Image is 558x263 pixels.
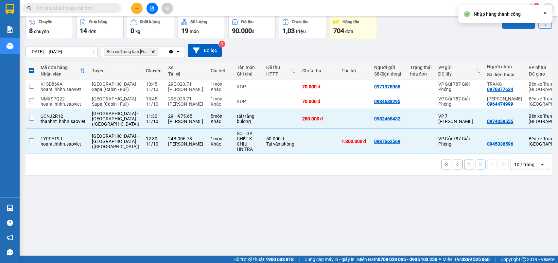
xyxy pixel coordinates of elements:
[26,15,73,39] button: Chuyến8chuyến
[266,65,290,70] div: Đã thu
[476,160,486,169] button: 2
[92,68,139,73] div: Tuyến
[487,101,514,107] div: 0964474999
[219,41,225,47] sup: 3
[41,81,85,87] div: K1SD869A
[302,68,335,73] div: Chưa thu
[168,96,204,101] div: 29E-023.71
[252,29,254,34] span: đ
[237,131,260,147] div: SỌT GÀ CHẾT K CHỊU
[211,141,230,147] div: Khác
[438,96,481,107] div: VP Gửi 787 Giải Phóng
[168,49,174,54] svg: Clear all
[374,71,404,77] div: Số điện thoại
[438,71,476,77] div: ĐC lấy
[341,68,368,73] div: Thu hộ
[302,116,335,121] div: 250.000 đ
[135,29,140,34] span: kg
[435,62,484,79] th: Toggle SortBy
[471,4,528,12] span: luongtv_bxtt.saoviet
[150,6,154,10] span: file-add
[374,99,400,104] div: 0934688295
[162,3,173,14] button: aim
[341,139,368,144] div: 1.300.000 đ
[41,136,85,141] div: TYPPYT9J
[543,3,554,14] button: caret-down
[146,101,162,107] div: 11/10
[146,141,162,147] div: 11/10
[41,141,85,147] div: hoant_hhhn.saoviet
[378,257,438,262] strong: 0708 023 035 - 0935 103 250
[168,101,204,107] div: [PERSON_NAME]
[146,136,162,141] div: 12:30
[211,114,230,119] div: 5 món
[107,49,148,54] span: Bến xe Trung tâm Lào Cai
[266,136,296,141] div: 50.000 đ
[127,15,174,39] button: Khối lượng0kg
[333,27,344,35] span: 704
[7,249,13,255] span: message
[374,139,400,144] div: 0987662569
[178,15,225,39] button: Số lượng19món
[487,81,522,87] div: TRANG
[330,15,377,39] button: Hàng tồn704đơn
[168,119,204,124] div: [PERSON_NAME]
[374,84,400,89] div: 0971975968
[27,6,32,10] span: search
[439,258,441,261] span: ⚪️
[7,26,13,33] img: solution-icon
[522,257,526,262] span: copyright
[211,68,230,73] div: Chi tiết
[80,27,87,35] span: 14
[462,257,490,262] strong: 0369 525 060
[266,71,290,77] div: HTTT
[92,133,139,149] span: [GEOGRAPHIC_DATA] - [GEOGRAPHIC_DATA] ([GEOGRAPHIC_DATA])
[188,44,222,57] button: Bộ lọc
[168,71,204,77] div: Tài xế
[438,81,481,92] div: VP Gửi 787 Giải Phóng
[474,10,521,18] div: Nhập hàng thành công
[140,20,160,24] div: Khối lượng
[7,43,13,49] img: warehouse-icon
[237,147,260,152] div: HN TRA
[237,84,260,89] div: XOP
[168,87,204,92] div: [PERSON_NAME]
[542,10,548,16] svg: Close
[41,65,80,70] div: Mã đơn hàng
[266,257,294,262] strong: 1900 633 818
[283,27,295,35] span: 1,03
[464,160,474,169] button: 1
[92,96,138,107] span: [GEOGRAPHIC_DATA] - Sapa (Cabin - Full)
[147,3,158,14] button: file-add
[211,81,230,87] div: 1 món
[190,29,199,34] span: món
[168,114,204,119] div: 29H-975.65
[237,99,260,104] div: XOP
[487,119,514,124] div: 0974059555
[146,68,162,73] div: Chuyến
[299,256,300,263] span: |
[135,6,139,10] span: plus
[7,220,13,226] span: question-circle
[39,20,52,24] div: Chuyến
[305,256,356,263] span: Cung cấp máy in - giấy in:
[168,81,204,87] div: 29E-023.71
[36,5,113,12] input: Tìm tên, số ĐT hoặc mã đơn
[165,6,169,10] span: aim
[168,141,204,147] div: [PERSON_NAME]
[487,141,514,147] div: 0945336596
[228,15,276,39] button: Đã thu90.000đ
[41,101,85,107] div: hoant_hhhn.saoviet
[89,20,107,24] div: Đơn hàng
[237,65,260,70] div: Tên món
[487,64,522,69] div: Người nhận
[438,136,481,147] div: VP Gửi 787 Giải Phóng
[104,48,158,56] span: Bến xe Trung tâm Lào Cai, close by backspace
[7,205,13,212] img: warehouse-icon
[131,3,143,14] button: plus
[374,116,400,121] div: 0982468432
[279,15,326,39] button: Chưa thu1,03 triệu
[487,72,522,77] div: Số điện thoại
[237,71,260,77] div: Ghi chú
[146,114,162,119] div: 11:30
